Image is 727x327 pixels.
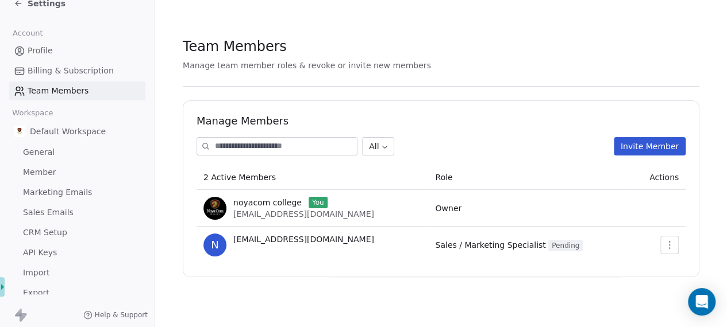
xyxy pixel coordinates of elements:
span: CRM Setup [23,227,67,239]
span: [EMAIL_ADDRESS][DOMAIN_NAME] [233,233,374,245]
span: 2 Active Members [203,173,276,182]
span: Help & Support [95,310,148,320]
span: Workspace [7,104,58,122]
span: Billing & Subscription [28,65,114,77]
span: n [203,233,226,256]
span: Import [23,267,49,279]
span: Default Workspace [30,126,106,137]
span: Actions [649,173,679,182]
span: Profile [28,45,53,57]
span: Export [23,287,49,299]
a: Team Members [9,81,145,100]
button: Invite Member [614,137,686,155]
span: [EMAIL_ADDRESS][DOMAIN_NAME] [233,209,374,219]
span: You [309,197,328,208]
a: General [9,143,145,162]
span: Role [435,173,452,182]
a: Sales Emails [9,203,145,222]
span: General [23,146,55,158]
span: Team Members [28,85,89,97]
a: Marketing Emails [9,183,145,202]
span: Owner [435,204,461,213]
a: Member [9,163,145,182]
span: Pending [548,240,583,251]
span: Sales / Marketing Specialist [435,240,583,250]
a: Import [9,263,145,282]
span: Marketing Emails [23,186,92,198]
span: Member [23,166,56,178]
h1: Manage Members [197,114,686,128]
a: Billing & Subscription [9,61,145,80]
a: API Keys [9,243,145,262]
div: Open Intercom Messenger [688,288,716,316]
a: Export [9,283,145,302]
img: 61_Mu5412PZrHGsMZ1Lg8uaK3Lsny0e20o7fywJpFG0 [203,197,226,220]
span: API Keys [23,247,57,259]
a: Profile [9,41,145,60]
span: noyacom college [233,197,302,208]
span: Team Members [183,38,287,55]
span: Account [7,25,48,42]
img: %C3%97%C2%9C%C3%97%C2%95%C3%97%C2%92%C3%97%C2%95%20%C3%97%C2%9E%C3%97%C2%9B%C3%97%C2%9C%C3%97%C2%... [14,126,25,137]
a: Help & Support [83,310,148,320]
span: Manage team member roles & revoke or invite new members [183,61,431,70]
a: CRM Setup [9,223,145,242]
span: Sales Emails [23,207,74,219]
